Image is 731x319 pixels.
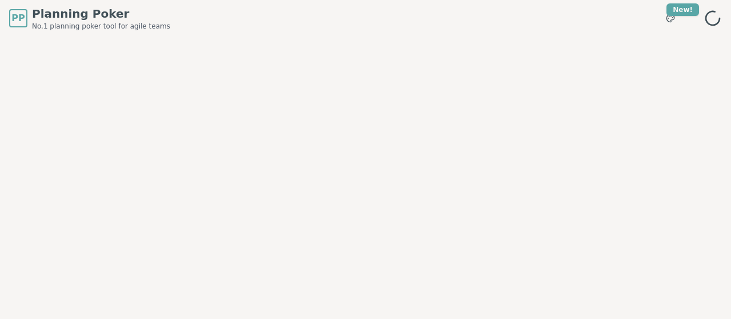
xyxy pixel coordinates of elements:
button: New! [660,8,681,29]
span: Planning Poker [32,6,170,22]
span: No.1 planning poker tool for agile teams [32,22,170,31]
div: New! [666,3,699,16]
a: PPPlanning PokerNo.1 planning poker tool for agile teams [9,6,170,31]
span: PP [11,11,25,25]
